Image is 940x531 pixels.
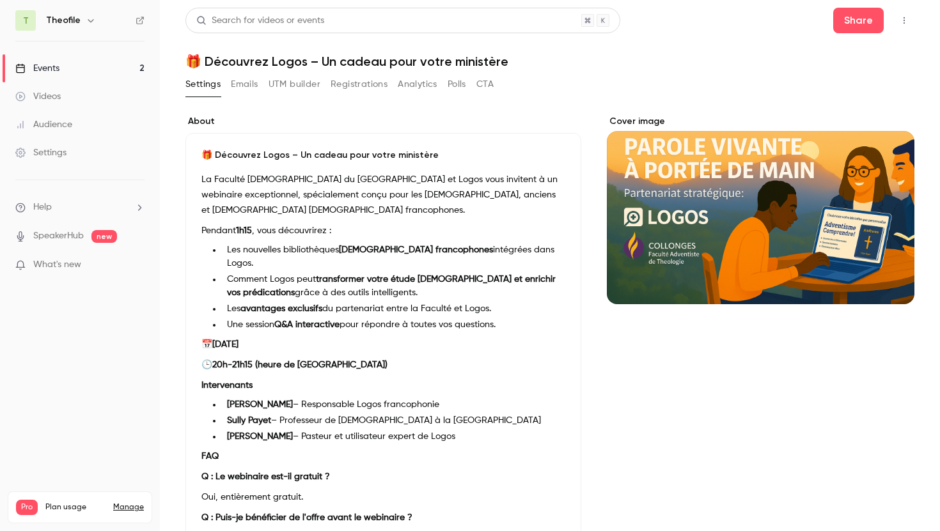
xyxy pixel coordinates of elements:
li: Une session pour répondre à toutes vos questions. [222,318,565,332]
strong: [DEMOGRAPHIC_DATA] francophones [339,245,493,254]
h6: Theofile [46,14,81,27]
button: Share [833,8,884,33]
button: CTA [476,74,494,95]
h1: 🎁 Découvrez Logos – Un cadeau pour votre ministère [185,54,914,69]
p: 🎁 Découvrez Logos – Un cadeau pour votre ministère [201,149,565,162]
button: Analytics [398,74,437,95]
strong: avantages exclusifs [240,304,322,313]
strong: [PERSON_NAME] [227,432,293,441]
button: Emails [231,74,258,95]
strong: transformer votre étude [DEMOGRAPHIC_DATA] et enrichir vos prédications [227,275,556,297]
li: Les nouvelles bibliothèques intégrées dans Logos. [222,243,565,270]
section: Cover image [607,115,914,304]
div: Search for videos or events [196,14,324,27]
button: UTM builder [269,74,320,95]
li: – Professeur de [DEMOGRAPHIC_DATA] à la [GEOGRAPHIC_DATA] [222,414,565,427]
p: 📅 [201,337,565,352]
label: About [185,115,581,128]
p: 🕒 [201,357,565,373]
strong: Q : Le webinaire est-il gratuit ? [201,472,330,481]
span: Help [33,201,52,214]
a: SpeakerHub [33,229,84,243]
p: Pendant , vous découvrirez : [201,223,565,238]
button: Polls [448,74,466,95]
li: – Responsable Logos francophonie [222,398,565,412]
div: Events [15,62,59,75]
iframe: Noticeable Trigger [129,259,145,271]
a: Manage [113,502,144,512]
button: Settings [185,74,221,95]
strong: 1h15 [236,226,252,235]
li: – Pasteur et utilisateur expert de Logos [222,430,565,443]
strong: 20h-21h15 (heure de [GEOGRAPHIC_DATA]) [212,360,388,369]
button: Registrations [331,74,388,95]
span: new [91,230,117,243]
strong: Q : Puis-je bénéficier de l'offre avant le webinaire ? [201,513,412,522]
span: What's new [33,258,81,272]
div: Settings [15,146,67,159]
span: Plan usage [45,502,106,512]
p: Oui, entièrement gratuit. [201,489,565,505]
strong: Q&A interactive [274,320,340,329]
strong: Sully Payet [227,416,271,425]
li: Les du partenariat entre la Faculté et Logos. [222,302,565,316]
label: Cover image [607,115,914,128]
li: Comment Logos peut grâce à des outils intelligents. [222,273,565,300]
span: Pro [16,500,38,515]
li: help-dropdown-opener [15,201,145,214]
strong: [DATE] [212,340,239,349]
strong: Intervenants [201,381,253,390]
div: Videos [15,90,61,103]
span: T [23,14,29,27]
div: Audience [15,118,72,131]
p: La Faculté [DEMOGRAPHIC_DATA] du [GEOGRAPHIC_DATA] et Logos vous invitent à un webinaire exceptio... [201,172,565,218]
strong: [PERSON_NAME] [227,400,293,409]
strong: FAQ [201,452,219,461]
